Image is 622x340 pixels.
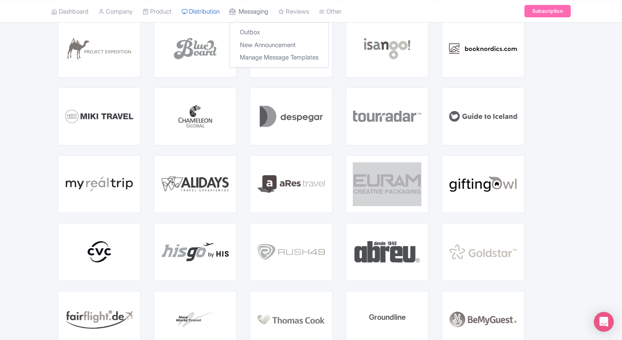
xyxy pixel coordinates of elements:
a: Manage Message Templates [230,51,328,64]
div: Open Intercom Messenger [594,312,614,332]
a: Subscription [524,5,571,17]
a: Outbox [230,26,328,39]
a: New Announcement [230,38,328,51]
